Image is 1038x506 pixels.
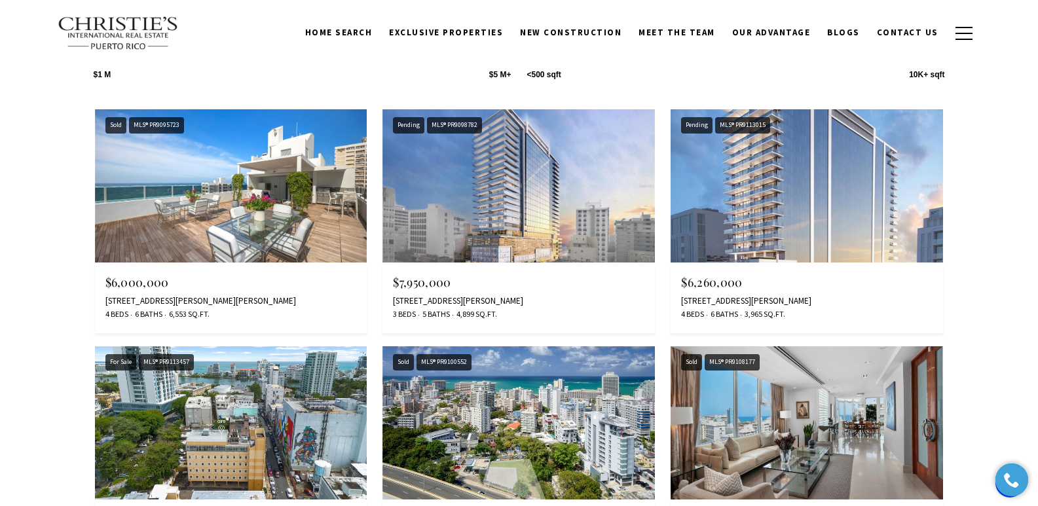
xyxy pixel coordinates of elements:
div: Sold [393,354,414,370]
span: 5 Baths [419,309,450,320]
span: 3 Beds [393,309,416,320]
a: Pending MLS® PR9098782 $7,950,000 [STREET_ADDRESS][PERSON_NAME] 3 Beds 5 Baths 4,899 Sq.Ft. [382,109,655,333]
div: MLS® PR9095723 [129,117,184,134]
a: Our Advantage [724,20,819,45]
span: $6,000,000 [105,274,169,290]
span: <500 sqft [527,71,561,79]
span: 4 Beds [681,309,704,320]
a: Home Search [297,20,381,45]
span: 6 Baths [707,309,738,320]
span: 4,899 Sq.Ft. [453,309,497,320]
img: Christie's International Real Estate text transparent background [58,16,179,50]
div: MLS® PR9100552 [417,354,472,370]
div: Sold [105,117,126,134]
span: 6,553 Sq.Ft. [166,309,210,320]
span: 6 Baths [132,309,162,320]
a: Exclusive Properties [380,20,511,45]
div: Pending [681,117,713,134]
div: [STREET_ADDRESS][PERSON_NAME] [681,296,933,306]
div: MLS® PR9113015 [715,117,770,134]
div: Pending [393,117,424,134]
span: $5 M+ [489,71,511,79]
span: Blogs [827,27,860,38]
span: Exclusive Properties [389,27,503,38]
a: Sold MLS® PR9095723 $6,000,000 [STREET_ADDRESS][PERSON_NAME][PERSON_NAME] 4 Beds 6 Baths 6,553 Sq... [95,109,367,333]
div: [STREET_ADDRESS][PERSON_NAME] [393,296,644,306]
div: For Sale [105,354,136,370]
span: $1 M [94,71,111,79]
span: 3,965 Sq.Ft. [741,309,785,320]
span: New Construction [520,27,621,38]
span: $7,950,000 [393,274,451,290]
span: 10K+ sqft [909,71,944,79]
a: Meet the Team [630,20,724,45]
a: Blogs [819,20,868,45]
a: New Construction [511,20,630,45]
span: Our Advantage [732,27,811,38]
span: Contact Us [877,27,938,38]
div: MLS® PR9113457 [139,354,194,370]
div: MLS® PR9108177 [705,354,760,370]
div: [STREET_ADDRESS][PERSON_NAME][PERSON_NAME] [105,296,357,306]
div: Sold [681,354,702,370]
a: Pending MLS® PR9113015 $6,260,000 [STREET_ADDRESS][PERSON_NAME] 4 Beds 6 Baths 3,965 Sq.Ft. [671,109,943,333]
div: MLS® PR9098782 [427,117,482,134]
span: 4 Beds [105,309,128,320]
span: $6,260,000 [681,274,742,290]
